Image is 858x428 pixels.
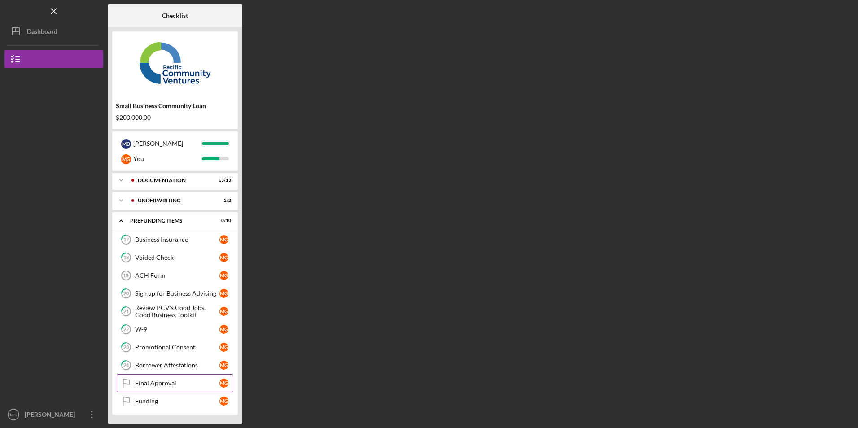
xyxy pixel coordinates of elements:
[27,22,57,43] div: Dashboard
[117,374,233,392] a: Final ApprovalMG
[117,266,233,284] a: 19ACH FormMG
[219,343,228,352] div: M G
[138,198,209,203] div: Underwriting
[138,178,209,183] div: Documentation
[121,139,131,149] div: M D
[121,154,131,164] div: M G
[135,344,219,351] div: Promotional Consent
[123,327,129,332] tspan: 22
[135,254,219,261] div: Voided Check
[123,291,129,297] tspan: 20
[135,304,219,319] div: Review PCV's Good Jobs, Good Business Toolkit
[123,237,129,243] tspan: 17
[4,406,103,424] button: MG[PERSON_NAME]
[117,320,233,338] a: 22W-9MG
[133,151,202,166] div: You
[130,218,209,223] div: Prefunding Items
[10,412,17,417] text: MG
[219,307,228,316] div: M G
[117,392,233,410] a: FundingMG
[215,218,231,223] div: 0 / 10
[133,136,202,151] div: [PERSON_NAME]
[117,284,233,302] a: 20Sign up for Business AdvisingMG
[219,397,228,406] div: M G
[117,302,233,320] a: 21Review PCV's Good Jobs, Good Business ToolkitMG
[215,178,231,183] div: 13 / 13
[116,102,234,109] div: Small Business Community Loan
[117,249,233,266] a: 18Voided CheckMG
[123,345,129,350] tspan: 23
[219,325,228,334] div: M G
[123,273,128,278] tspan: 19
[117,338,233,356] a: 23Promotional ConsentMG
[219,361,228,370] div: M G
[135,397,219,405] div: Funding
[215,198,231,203] div: 2 / 2
[135,380,219,387] div: Final Approval
[135,272,219,279] div: ACH Form
[123,362,129,368] tspan: 24
[219,379,228,388] div: M G
[162,12,188,19] b: Checklist
[117,356,233,374] a: 24Borrower AttestationsMG
[219,271,228,280] div: M G
[219,289,228,298] div: M G
[135,236,219,243] div: Business Insurance
[135,362,219,369] div: Borrower Attestations
[123,309,129,314] tspan: 21
[219,253,228,262] div: M G
[219,235,228,244] div: M G
[22,406,81,426] div: [PERSON_NAME]
[116,114,234,121] div: $200,000.00
[112,36,238,90] img: Product logo
[4,22,103,40] button: Dashboard
[123,255,129,261] tspan: 18
[135,326,219,333] div: W-9
[117,231,233,249] a: 17Business InsuranceMG
[135,290,219,297] div: Sign up for Business Advising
